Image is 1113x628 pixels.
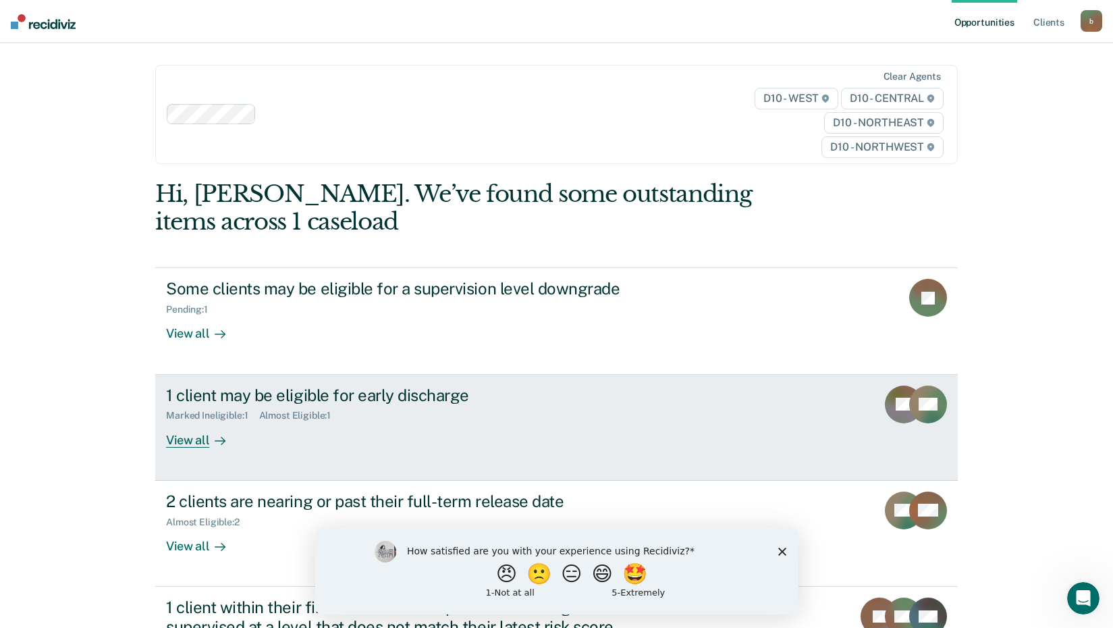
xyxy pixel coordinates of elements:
a: 2 clients are nearing or past their full-term release dateAlmost Eligible:2View all [155,481,958,587]
div: Some clients may be eligible for a supervision level downgrade [166,279,640,298]
img: Recidiviz [11,14,76,29]
span: D10 - NORTHEAST [824,112,943,134]
span: D10 - WEST [755,88,838,109]
button: b [1081,10,1102,32]
div: View all [166,315,242,342]
div: View all [166,421,242,448]
div: Almost Eligible : 1 [259,410,342,421]
a: Some clients may be eligible for a supervision level downgradePending:1View all [155,267,958,374]
span: D10 - CENTRAL [841,88,944,109]
div: 1 client may be eligible for early discharge [166,386,640,405]
iframe: Survey by Kim from Recidiviz [315,527,798,614]
div: View all [166,527,242,554]
div: Marked Ineligible : 1 [166,410,259,421]
iframe: Intercom live chat [1067,582,1100,614]
a: 1 client may be eligible for early dischargeMarked Ineligible:1Almost Eligible:1View all [155,375,958,481]
div: Pending : 1 [166,304,219,315]
div: Clear agents [884,71,941,82]
div: Almost Eligible : 2 [166,517,250,528]
div: Hi, [PERSON_NAME]. We’ve found some outstanding items across 1 caseload [155,180,797,236]
span: D10 - NORTHWEST [821,136,943,158]
div: 2 clients are nearing or past their full-term release date [166,492,640,511]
